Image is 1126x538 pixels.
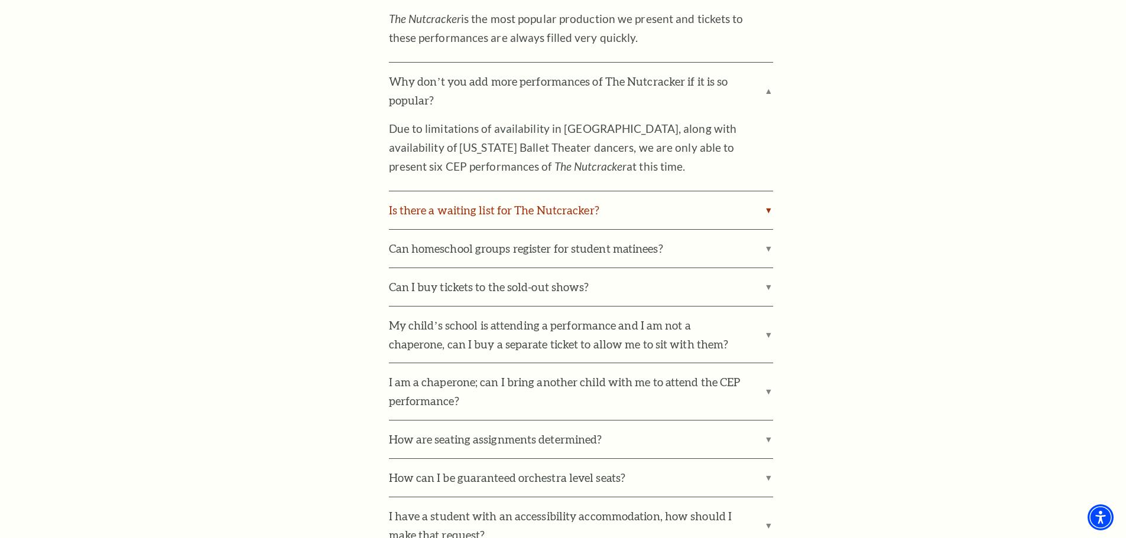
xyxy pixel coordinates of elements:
label: I am a chaperone; can I bring another child with me to attend the CEP performance? [389,363,773,420]
label: How are seating assignments determined? [389,420,773,458]
div: Accessibility Menu [1088,504,1114,530]
label: Can homeschool groups register for student matinees? [389,230,773,268]
p: is the most popular production we present and tickets to these performances are always filled ver... [389,9,773,47]
label: My child’s school is attending a performance and I am not a chaperone, can I buy a separate ticke... [389,307,773,363]
em: The Nutcracker [389,12,461,25]
label: Is there a waiting list for The Nutcracker? [389,191,773,229]
label: How can I be guaranteed orchestra level seats? [389,459,773,497]
span: at this time. [627,159,685,173]
label: Can I buy tickets to the sold-out shows? [389,268,773,306]
p: Due to limitations of availability in [GEOGRAPHIC_DATA], along with availability of [US_STATE] Ba... [389,119,773,176]
label: Why don’t you add more performances of The Nutcracker if it is so popular? [389,63,773,119]
em: The Nutcracker [554,159,627,173]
